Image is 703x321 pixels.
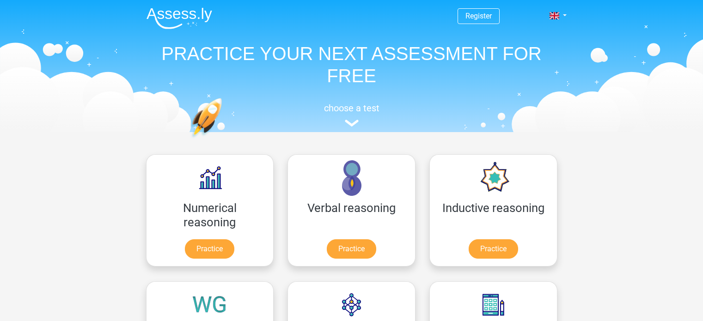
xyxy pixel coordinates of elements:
img: practice [190,98,258,182]
a: Practice [469,239,518,259]
h1: PRACTICE YOUR NEXT ASSESSMENT FOR FREE [139,42,564,87]
img: Assessly [147,7,212,29]
a: Register [465,12,492,20]
img: assessment [345,120,359,127]
a: Practice [327,239,376,259]
a: choose a test [139,103,564,127]
a: Practice [185,239,234,259]
h5: choose a test [139,103,564,114]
